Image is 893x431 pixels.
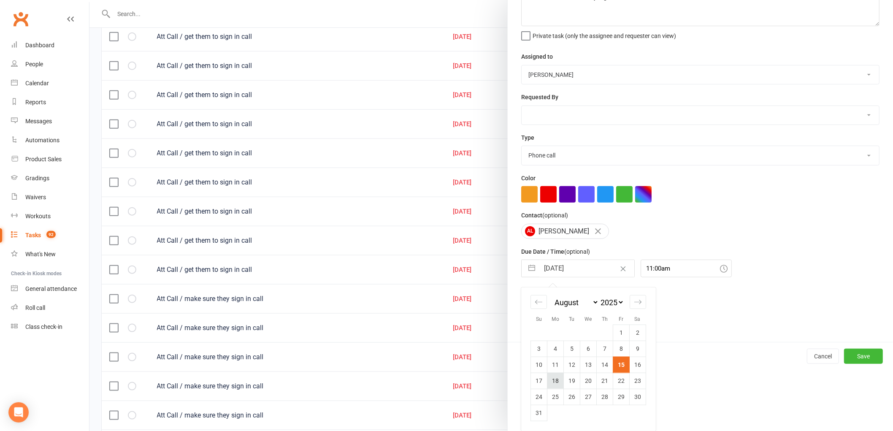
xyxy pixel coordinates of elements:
[580,373,597,389] td: Wednesday, August 20, 2025
[564,373,580,389] td: Tuesday, August 19, 2025
[613,389,630,405] td: Friday, August 29, 2025
[564,248,590,255] small: (optional)
[521,211,568,220] label: Contact
[613,373,630,389] td: Friday, August 22, 2025
[569,316,574,322] small: Tu
[25,156,62,163] div: Product Sales
[11,131,89,150] a: Automations
[11,317,89,336] a: Class kiosk mode
[630,389,646,405] td: Saturday, August 30, 2025
[602,316,608,322] small: Th
[630,357,646,373] td: Saturday, August 16, 2025
[25,137,60,144] div: Automations
[547,357,564,373] td: Monday, August 11, 2025
[531,341,547,357] td: Sunday, August 3, 2025
[547,389,564,405] td: Monday, August 25, 2025
[616,260,631,276] button: Clear Date
[11,150,89,169] a: Product Sales
[564,341,580,357] td: Tuesday, August 5, 2025
[585,316,592,322] small: We
[630,373,646,389] td: Saturday, August 23, 2025
[11,169,89,188] a: Gradings
[597,389,613,405] td: Thursday, August 28, 2025
[613,357,630,373] td: Selected. Friday, August 15, 2025
[521,224,609,239] div: [PERSON_NAME]
[25,42,54,49] div: Dashboard
[521,173,536,183] label: Color
[807,349,839,364] button: Cancel
[11,36,89,55] a: Dashboard
[11,74,89,93] a: Calendar
[11,55,89,74] a: People
[630,341,646,357] td: Saturday, August 9, 2025
[525,226,535,236] span: AL
[46,231,56,238] span: 92
[536,316,542,322] small: Su
[25,232,41,239] div: Tasks
[521,285,570,295] label: Email preferences
[533,30,676,39] span: Private task (only the assignee and requester can view)
[531,373,547,389] td: Sunday, August 17, 2025
[11,279,89,298] a: General attendance kiosk mode
[11,245,89,264] a: What's New
[11,93,89,112] a: Reports
[542,212,568,219] small: (optional)
[521,247,590,256] label: Due Date / Time
[844,349,883,364] button: Save
[531,357,547,373] td: Sunday, August 10, 2025
[530,295,547,309] div: Move backward to switch to the previous month.
[10,8,31,30] a: Clubworx
[521,52,553,61] label: Assigned to
[630,325,646,341] td: Saturday, August 2, 2025
[531,389,547,405] td: Sunday, August 24, 2025
[630,295,646,309] div: Move forward to switch to the next month.
[25,194,46,201] div: Waivers
[25,118,52,125] div: Messages
[547,373,564,389] td: Monday, August 18, 2025
[25,251,56,258] div: What's New
[25,213,51,220] div: Workouts
[597,341,613,357] td: Thursday, August 7, 2025
[613,325,630,341] td: Friday, August 1, 2025
[580,389,597,405] td: Wednesday, August 27, 2025
[613,341,630,357] td: Friday, August 8, 2025
[531,405,547,421] td: Sunday, August 31, 2025
[547,341,564,357] td: Monday, August 4, 2025
[580,357,597,373] td: Wednesday, August 13, 2025
[8,402,29,423] div: Open Intercom Messenger
[25,323,62,330] div: Class check-in
[25,285,77,292] div: General attendance
[580,341,597,357] td: Wednesday, August 6, 2025
[11,298,89,317] a: Roll call
[25,175,49,182] div: Gradings
[564,357,580,373] td: Tuesday, August 12, 2025
[25,80,49,87] div: Calendar
[521,287,655,431] div: Calendar
[25,304,45,311] div: Roll call
[521,133,534,142] label: Type
[597,357,613,373] td: Thursday, August 14, 2025
[564,389,580,405] td: Tuesday, August 26, 2025
[635,316,641,322] small: Sa
[25,99,46,106] div: Reports
[619,316,623,322] small: Fr
[597,373,613,389] td: Thursday, August 21, 2025
[521,92,558,102] label: Requested By
[25,61,43,68] div: People
[11,112,89,131] a: Messages
[11,188,89,207] a: Waivers
[11,207,89,226] a: Workouts
[11,226,89,245] a: Tasks 92
[552,316,559,322] small: Mo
